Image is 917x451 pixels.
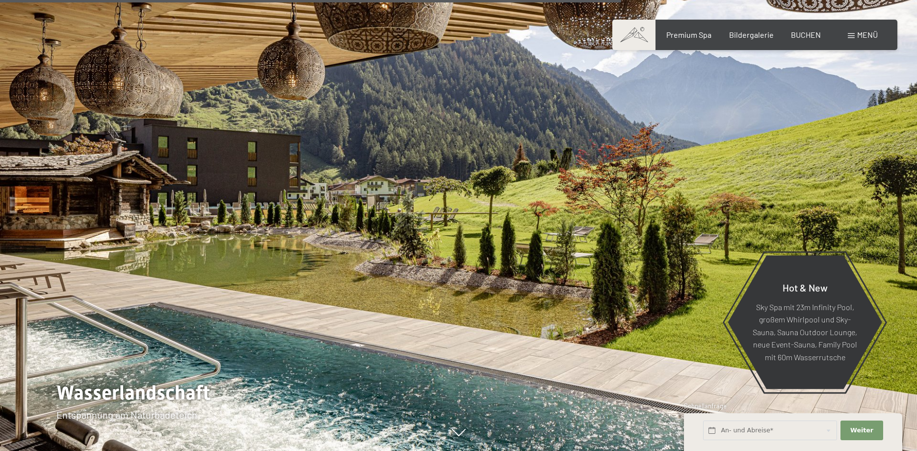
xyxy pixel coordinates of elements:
span: Menü [857,30,878,39]
span: Schnellanfrage [684,402,727,410]
a: BUCHEN [791,30,821,39]
a: Hot & New Sky Spa mit 23m Infinity Pool, großem Whirlpool und Sky-Sauna, Sauna Outdoor Lounge, ne... [727,255,883,390]
a: Premium Spa [666,30,711,39]
span: Hot & New [783,281,828,293]
span: Weiter [850,426,873,435]
a: Bildergalerie [729,30,774,39]
button: Weiter [840,421,883,441]
p: Sky Spa mit 23m Infinity Pool, großem Whirlpool und Sky-Sauna, Sauna Outdoor Lounge, neue Event-S... [752,300,858,363]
